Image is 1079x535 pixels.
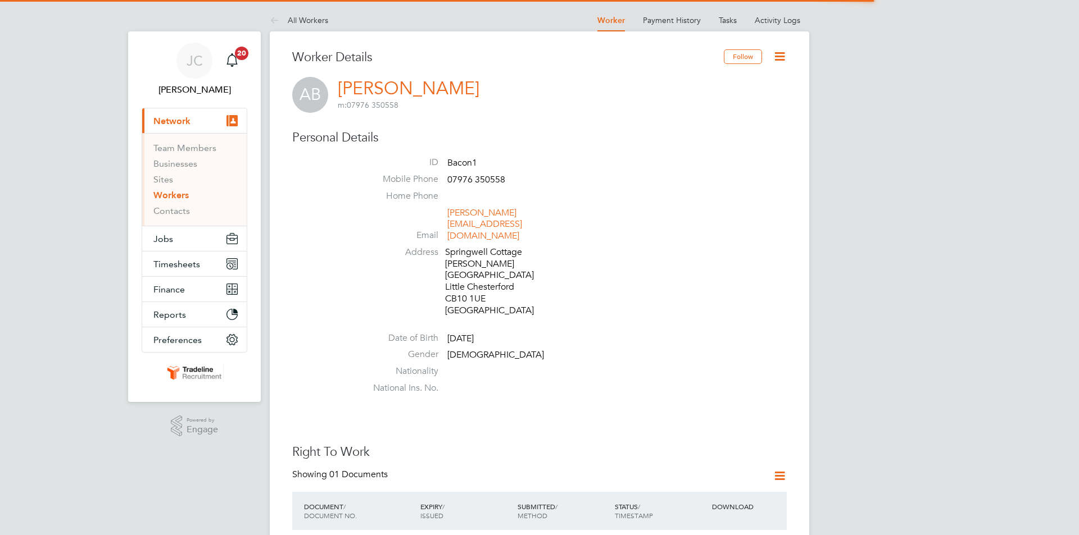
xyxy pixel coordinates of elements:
[343,502,346,511] span: /
[518,511,547,520] span: METHOD
[304,511,357,520] span: DOCUMENT NO.
[360,332,438,344] label: Date of Birth
[292,469,390,481] div: Showing
[128,31,261,402] nav: Main navigation
[153,335,202,345] span: Preferences
[187,415,218,425] span: Powered by
[301,496,418,525] div: DOCUMENT
[142,108,247,133] button: Network
[447,333,474,344] span: [DATE]
[153,259,200,269] span: Timesheets
[360,157,438,168] label: ID
[142,327,247,352] button: Preferences
[442,502,445,511] span: /
[447,174,505,185] span: 07976 350558
[221,43,243,79] a: 20
[142,364,247,382] a: Go to home page
[171,415,219,437] a: Powered byEngage
[719,15,737,25] a: Tasks
[338,100,347,110] span: m:
[597,16,625,25] a: Worker
[447,207,522,242] a: [PERSON_NAME][EMAIL_ADDRESS][DOMAIN_NAME]
[292,444,787,460] h3: Right To Work
[153,190,189,200] a: Workers
[360,230,438,241] label: Email
[638,502,640,511] span: /
[142,277,247,301] button: Finance
[270,15,328,25] a: All Workers
[187,425,218,435] span: Engage
[360,382,438,394] label: National Ins. No.
[755,15,800,25] a: Activity Logs
[142,83,247,97] span: Jack Cordell
[418,496,515,525] div: EXPIRY
[292,130,787,146] h3: Personal Details
[142,302,247,327] button: Reports
[292,77,328,113] span: AB
[724,49,762,64] button: Follow
[235,47,248,60] span: 20
[360,349,438,360] label: Gender
[445,246,552,317] div: Springwell Cottage [PERSON_NAME][GEOGRAPHIC_DATA] Little Chesterford CB10 1UE [GEOGRAPHIC_DATA]
[165,364,224,382] img: tradelinerecruitment-logo-retina.png
[360,190,438,202] label: Home Phone
[447,157,477,168] span: Bacon1
[153,234,173,244] span: Jobs
[709,496,787,516] div: DOWNLOAD
[338,100,398,110] span: 07976 350558
[329,469,388,480] span: 01 Documents
[153,174,173,185] a: Sites
[447,350,544,361] span: [DEMOGRAPHIC_DATA]
[292,49,724,66] h3: Worker Details
[142,252,247,276] button: Timesheets
[612,496,709,525] div: STATUS
[153,158,197,169] a: Businesses
[360,173,438,185] label: Mobile Phone
[643,15,701,25] a: Payment History
[153,284,185,295] span: Finance
[142,226,247,251] button: Jobs
[153,143,216,153] a: Team Members
[338,77,479,99] a: [PERSON_NAME]
[153,116,191,126] span: Network
[142,133,247,226] div: Network
[360,365,438,377] label: Nationality
[142,43,247,97] a: JC[PERSON_NAME]
[153,309,186,320] span: Reports
[555,502,557,511] span: /
[187,53,203,68] span: JC
[153,205,190,216] a: Contacts
[615,511,653,520] span: TIMESTAMP
[360,246,438,258] label: Address
[515,496,612,525] div: SUBMITTED
[420,511,443,520] span: ISSUED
